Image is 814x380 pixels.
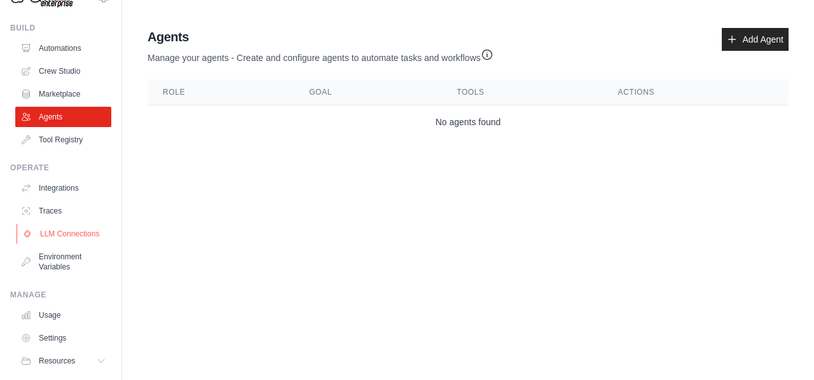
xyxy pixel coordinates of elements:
a: Integrations [15,178,111,198]
a: Crew Studio [15,61,111,81]
div: Build [10,23,111,33]
td: No agents found [148,105,789,139]
a: Agents [15,107,111,127]
a: Settings [15,328,111,348]
a: Usage [15,305,111,325]
p: Manage your agents - Create and configure agents to automate tasks and workflows [148,46,493,64]
a: Automations [15,38,111,58]
div: Operate [10,163,111,173]
a: Marketplace [15,84,111,104]
a: Environment Variables [15,247,111,277]
a: Add Agent [722,28,789,51]
th: Actions [603,79,789,105]
span: Resources [39,356,75,366]
h2: Agents [148,28,493,46]
a: Tool Registry [15,130,111,150]
a: Traces [15,201,111,221]
button: Resources [15,351,111,371]
a: LLM Connections [17,224,113,244]
th: Role [148,79,294,105]
th: Goal [294,79,441,105]
th: Tools [441,79,602,105]
div: Manage [10,290,111,300]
